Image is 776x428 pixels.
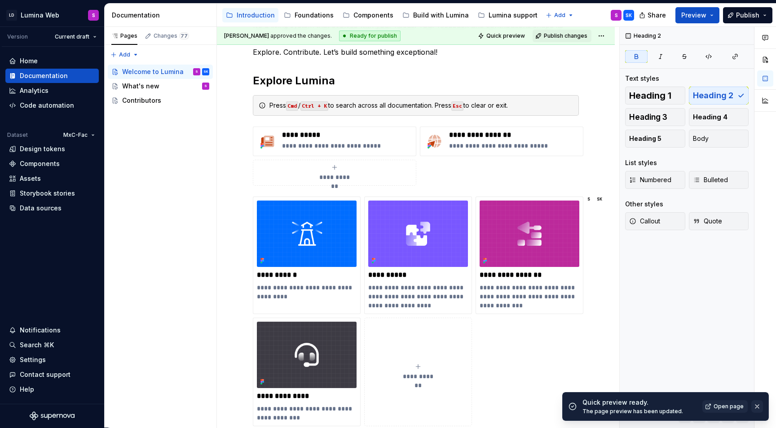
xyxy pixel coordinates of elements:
[582,398,697,407] div: Quick preview ready.
[195,67,198,76] div: S
[5,201,99,215] a: Data sources
[629,134,661,143] span: Heading 5
[20,326,61,335] div: Notifications
[21,11,59,20] div: Lumina Web
[108,79,213,93] a: What's newS
[625,108,685,126] button: Heading 3
[629,91,671,100] span: Heading 1
[20,144,65,153] div: Design tokens
[413,11,469,20] div: Build with Lumina
[689,130,749,148] button: Body
[20,71,68,80] div: Documentation
[339,31,401,41] div: Ready for publish
[689,212,749,230] button: Quote
[736,11,759,20] span: Publish
[20,57,38,66] div: Home
[5,54,99,68] a: Home
[625,130,685,148] button: Heading 5
[480,201,579,267] img: 0fe54118-da29-47cf-8555-dfe5a72dd815.png
[615,12,618,19] div: S
[5,338,99,352] button: Search ⌘K
[451,101,463,111] code: Esc
[339,8,397,22] a: Components
[122,67,184,76] div: Welcome to Lumina
[30,411,75,420] svg: Supernova Logo
[723,7,772,23] button: Publish
[7,131,28,139] div: Dataset
[280,8,337,22] a: Foundations
[20,385,34,394] div: Help
[5,367,99,382] button: Contact support
[353,11,393,20] div: Components
[108,48,141,61] button: Add
[20,174,41,183] div: Assets
[5,171,99,186] a: Assets
[20,101,74,110] div: Code automation
[224,32,332,39] span: approved the changes.
[253,74,335,87] strong: Explore Lumina
[693,134,709,143] span: Body
[154,32,189,39] div: Changes
[489,11,538,20] div: Lumina support
[269,101,573,110] div: Press / to search across all documentation. Press to clear or exit.
[112,11,213,20] div: Documentation
[625,212,685,230] button: Callout
[300,101,328,111] code: Ctrl + K
[6,10,17,21] div: LD
[5,353,99,367] a: Settings
[629,217,660,226] span: Callout
[625,200,663,209] div: Other styles
[222,8,278,22] a: Introduction
[257,131,278,152] img: 97be58d8-3d2b-4071-b1fc-86db9925fe73.png
[597,196,602,203] div: SK
[693,217,722,226] span: Quote
[399,8,472,22] a: Build with Lumina
[111,32,137,39] div: Pages
[222,6,541,24] div: Page tree
[486,32,525,39] span: Quick preview
[5,98,99,113] a: Code automation
[20,86,48,95] div: Analytics
[5,323,99,337] button: Notifications
[257,201,357,267] img: f573e1eb-a4c7-4efa-aaf3-e45b3772a533.png
[625,158,657,167] div: List styles
[675,7,719,23] button: Preview
[543,9,577,22] button: Add
[635,7,672,23] button: Share
[693,175,728,184] span: Bulleted
[20,159,60,168] div: Components
[5,69,99,83] a: Documentation
[689,171,749,189] button: Bulleted
[286,101,298,111] code: Cmd
[5,186,99,201] a: Storybook stories
[119,51,130,58] span: Add
[179,32,189,39] span: 77
[689,108,749,126] button: Heading 4
[20,341,54,349] div: Search ⌘K
[224,32,269,39] span: [PERSON_NAME]
[257,322,357,388] img: 90208780-603f-4c79-9601-5e34b3f6bb4f.png
[7,33,28,40] div: Version
[122,96,161,105] div: Contributors
[295,11,334,20] div: Foundations
[63,131,88,139] span: MxC-Fac
[20,370,71,379] div: Contact support
[714,403,744,410] span: Open page
[108,65,213,79] a: Welcome to LuminaSSK
[424,131,445,152] img: 9af366d3-1328-4537-8c2b-da1c8a7eaf84.png
[5,142,99,156] a: Design tokens
[582,408,697,415] div: The page preview has been updated.
[587,196,590,203] div: S
[2,5,102,25] button: LDLumina WebS
[544,32,587,39] span: Publish changes
[122,82,159,91] div: What's new
[533,30,591,42] button: Publish changes
[5,157,99,171] a: Components
[20,355,46,364] div: Settings
[20,189,75,198] div: Storybook stories
[20,204,62,213] div: Data sources
[625,171,685,189] button: Numbered
[625,87,685,105] button: Heading 1
[625,74,659,83] div: Text styles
